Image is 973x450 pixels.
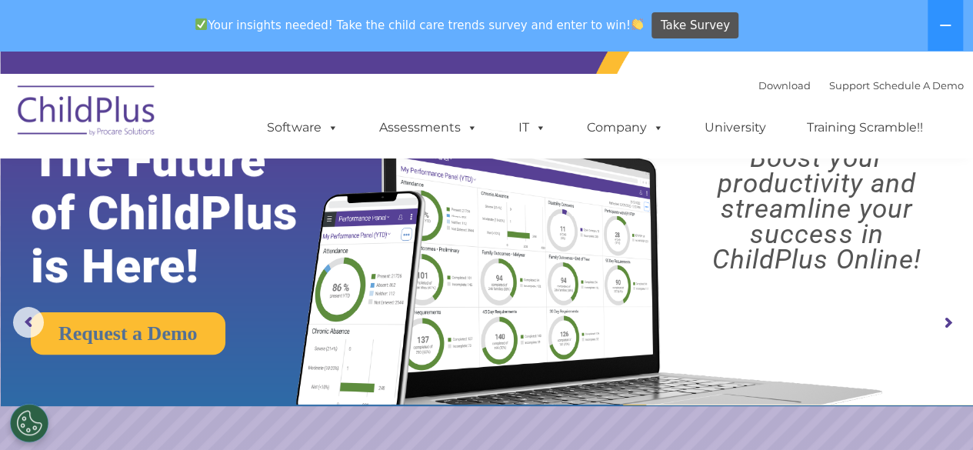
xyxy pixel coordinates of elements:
[651,12,738,39] a: Take Survey
[252,112,354,143] a: Software
[661,12,730,39] span: Take Survey
[503,112,561,143] a: IT
[791,112,938,143] a: Training Scramble!!
[758,79,964,92] font: |
[31,134,342,293] rs-layer: The Future of ChildPlus is Here!
[571,112,679,143] a: Company
[10,404,48,442] button: Cookies Settings
[214,102,261,113] span: Last name
[829,79,870,92] a: Support
[189,10,650,40] span: Your insights needed! Take the child care trends survey and enter to win!
[364,112,493,143] a: Assessments
[31,312,225,355] a: Request a Demo
[873,79,964,92] a: Schedule A Demo
[10,75,164,152] img: ChildPlus by Procare Solutions
[672,145,961,272] rs-layer: Boost your productivity and streamline your success in ChildPlus Online!
[758,79,811,92] a: Download
[631,18,643,30] img: 👏
[689,112,781,143] a: University
[214,165,279,176] span: Phone number
[195,18,207,30] img: ✅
